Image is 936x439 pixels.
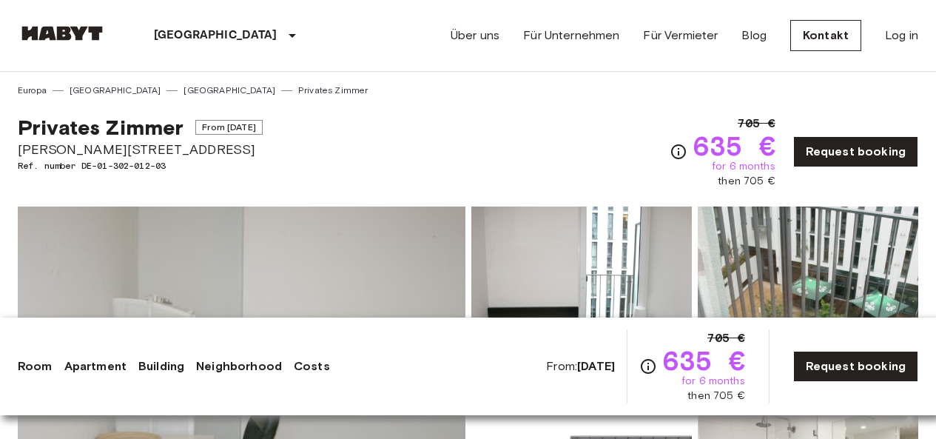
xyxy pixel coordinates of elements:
[154,27,277,44] p: [GEOGRAPHIC_DATA]
[471,207,692,401] img: Picture of unit DE-01-302-012-03
[670,143,687,161] svg: Check cost overview for full price breakdown. Please note that discounts apply to new joiners onl...
[793,136,918,167] a: Request booking
[546,358,615,375] span: From:
[18,84,47,97] a: Europa
[196,358,282,375] a: Neighborhood
[687,389,745,403] span: then 705 €
[195,120,263,135] span: From [DATE]
[294,358,330,375] a: Costs
[663,347,745,374] span: 635 €
[64,358,127,375] a: Apartment
[184,84,275,97] a: [GEOGRAPHIC_DATA]
[698,207,918,401] img: Picture of unit DE-01-302-012-03
[790,20,861,51] a: Kontakt
[18,115,184,140] span: Privates Zimmer
[707,329,745,347] span: 705 €
[693,133,775,159] span: 635 €
[639,358,657,375] svg: Check cost overview for full price breakdown. Please note that discounts apply to new joiners onl...
[18,159,263,172] span: Ref. number DE-01-302-012-03
[718,174,775,189] span: then 705 €
[885,27,918,44] a: Log in
[18,358,53,375] a: Room
[577,359,615,373] b: [DATE]
[138,358,184,375] a: Building
[643,27,718,44] a: Für Vermieter
[298,84,368,97] a: Privates Zimmer
[712,159,775,174] span: for 6 months
[793,351,918,382] a: Request booking
[523,27,619,44] a: Für Unternehmen
[738,115,775,133] span: 705 €
[18,140,263,159] span: [PERSON_NAME][STREET_ADDRESS]
[70,84,161,97] a: [GEOGRAPHIC_DATA]
[741,27,767,44] a: Blog
[18,26,107,41] img: Habyt
[451,27,499,44] a: Über uns
[681,374,745,389] span: for 6 months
